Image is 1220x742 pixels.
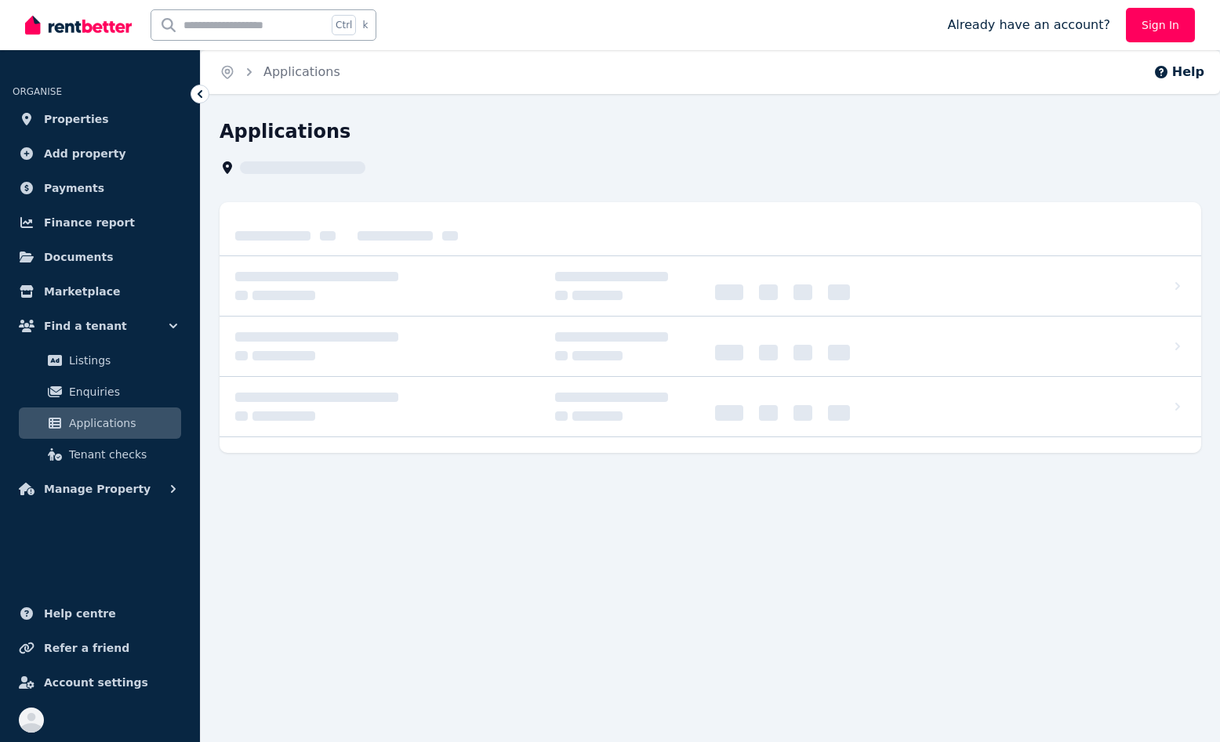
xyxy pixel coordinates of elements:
[44,110,109,128] span: Properties
[13,310,187,342] button: Find a tenant
[362,19,368,31] span: k
[201,50,359,94] nav: Breadcrumb
[44,213,135,232] span: Finance report
[13,276,187,307] a: Marketplace
[1153,63,1204,81] button: Help
[69,414,175,433] span: Applications
[44,317,127,335] span: Find a tenant
[44,673,148,692] span: Account settings
[13,473,187,505] button: Manage Property
[13,667,187,698] a: Account settings
[44,639,129,657] span: Refer a friend
[13,172,187,204] a: Payments
[25,13,132,37] img: RentBetter
[1126,8,1195,42] a: Sign In
[13,598,187,629] a: Help centre
[69,382,175,401] span: Enquiries
[69,445,175,464] span: Tenant checks
[13,86,62,97] span: ORGANISE
[19,345,181,376] a: Listings
[13,138,187,169] a: Add property
[69,351,175,370] span: Listings
[44,480,151,498] span: Manage Property
[947,16,1110,34] span: Already have an account?
[19,376,181,407] a: Enquiries
[44,604,116,623] span: Help centre
[220,119,350,144] h1: Applications
[13,241,187,273] a: Documents
[44,282,120,301] span: Marketplace
[44,248,114,266] span: Documents
[13,632,187,664] a: Refer a friend
[263,64,340,79] a: Applications
[13,103,187,135] a: Properties
[19,439,181,470] a: Tenant checks
[19,407,181,439] a: Applications
[44,144,126,163] span: Add property
[332,15,356,35] span: Ctrl
[44,179,104,197] span: Payments
[13,207,187,238] a: Finance report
